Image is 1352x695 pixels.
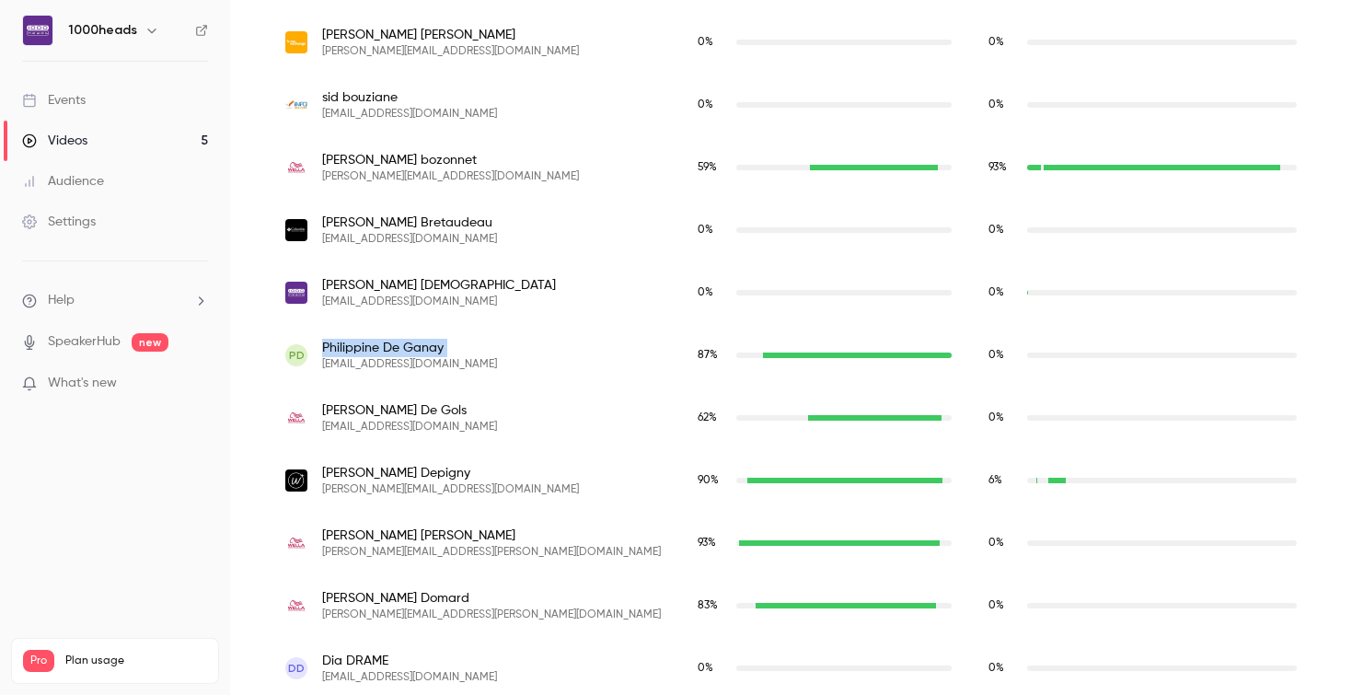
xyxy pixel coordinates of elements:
[988,287,1004,298] span: 0 %
[322,357,497,372] span: [EMAIL_ADDRESS][DOMAIN_NAME]
[698,222,727,238] span: Live watch time
[22,172,104,191] div: Audience
[988,535,1018,551] span: Replay watch time
[23,650,54,672] span: Pro
[988,597,1018,614] span: Replay watch time
[698,287,713,298] span: 0 %
[698,37,713,48] span: 0 %
[267,324,1315,387] div: philippinedeganay@gmail.com
[267,199,1315,261] div: cbretaudeau@columbia.com
[988,350,1004,361] span: 0 %
[698,162,717,173] span: 59 %
[22,132,87,150] div: Videos
[322,401,497,420] span: [PERSON_NAME] De Gols
[285,595,307,617] img: wella.com
[698,538,716,549] span: 93 %
[988,410,1018,426] span: Replay watch time
[322,232,497,247] span: [EMAIL_ADDRESS][DOMAIN_NAME]
[23,16,52,45] img: 1000heads
[698,97,727,113] span: Live watch time
[698,159,727,176] span: Live watch time
[267,11,1315,74] div: camille.m@homeexchange.com
[267,574,1315,637] div: cathy.domard@wella.com
[988,538,1004,549] span: 0 %
[322,151,579,169] span: [PERSON_NAME] bozonnet
[698,600,718,611] span: 83 %
[698,410,727,426] span: Live watch time
[267,387,1315,449] div: cristelle.de-gols@wella.com
[988,37,1004,48] span: 0 %
[988,600,1004,611] span: 0 %
[988,347,1018,364] span: Replay watch time
[322,589,661,608] span: [PERSON_NAME] Domard
[285,282,307,304] img: 1000heads.com
[285,407,307,429] img: wella.com
[698,99,713,110] span: 0 %
[322,420,497,434] span: [EMAIL_ADDRESS][DOMAIN_NAME]
[698,475,719,486] span: 90 %
[988,663,1004,674] span: 0 %
[22,213,96,231] div: Settings
[22,91,86,110] div: Events
[698,412,717,423] span: 62 %
[988,660,1018,677] span: Replay watch time
[322,339,497,357] span: Philippine De Ganay
[698,597,727,614] span: Live watch time
[285,469,307,492] img: wonderbox.com
[288,660,305,677] span: DD
[988,162,1007,173] span: 93 %
[322,295,556,309] span: [EMAIL_ADDRESS][DOMAIN_NAME]
[698,225,713,236] span: 0 %
[322,276,556,295] span: [PERSON_NAME] [DEMOGRAPHIC_DATA]
[322,652,497,670] span: Dia DRAME
[988,472,1018,489] span: Replay watch time
[988,284,1018,301] span: Replay watch time
[22,291,208,310] li: help-dropdown-opener
[285,219,307,241] img: columbia.com
[988,225,1004,236] span: 0 %
[65,654,207,668] span: Plan usage
[267,261,1315,324] div: pierre.camboly@1000heads.com
[267,136,1315,199] div: stephanie.bozonnet@wella.com
[988,34,1018,51] span: Replay watch time
[322,107,497,122] span: [EMAIL_ADDRESS][DOMAIN_NAME]
[698,663,713,674] span: 0 %
[68,21,137,40] h6: 1000heads
[698,350,718,361] span: 87 %
[322,464,579,482] span: [PERSON_NAME] Depigny
[322,670,497,685] span: [EMAIL_ADDRESS][DOMAIN_NAME]
[322,44,579,59] span: [PERSON_NAME][EMAIL_ADDRESS][DOMAIN_NAME]
[285,31,307,53] img: homeexchange.com
[698,660,727,677] span: Live watch time
[267,449,1315,512] div: anne.wallois@wonderbox.com
[698,34,727,51] span: Live watch time
[698,347,727,364] span: Live watch time
[267,512,1315,574] div: laura.dimaggio@wella.com
[322,482,579,497] span: [PERSON_NAME][EMAIL_ADDRESS][DOMAIN_NAME]
[988,475,1002,486] span: 6 %
[322,169,579,184] span: [PERSON_NAME][EMAIL_ADDRESS][DOMAIN_NAME]
[186,376,208,392] iframe: Noticeable Trigger
[48,332,121,352] a: SpeakerHub
[988,159,1018,176] span: Replay watch time
[988,222,1018,238] span: Replay watch time
[48,291,75,310] span: Help
[988,99,1004,110] span: 0 %
[267,74,1315,136] div: seed@infosoluces.ci
[322,527,661,545] span: [PERSON_NAME] [PERSON_NAME]
[48,374,117,393] span: What's new
[698,535,727,551] span: Live watch time
[322,608,661,622] span: [PERSON_NAME][EMAIL_ADDRESS][PERSON_NAME][DOMAIN_NAME]
[322,545,661,560] span: [PERSON_NAME][EMAIL_ADDRESS][PERSON_NAME][DOMAIN_NAME]
[322,214,497,232] span: [PERSON_NAME] Bretaudeau
[285,156,307,179] img: wella.com
[285,532,307,554] img: wella.com
[322,26,579,44] span: [PERSON_NAME] [PERSON_NAME]
[322,88,497,107] span: sid bouziane
[698,472,727,489] span: Live watch time
[698,284,727,301] span: Live watch time
[132,333,168,352] span: new
[988,412,1004,423] span: 0 %
[285,94,307,116] img: infosoluces.ci
[289,347,305,364] span: PD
